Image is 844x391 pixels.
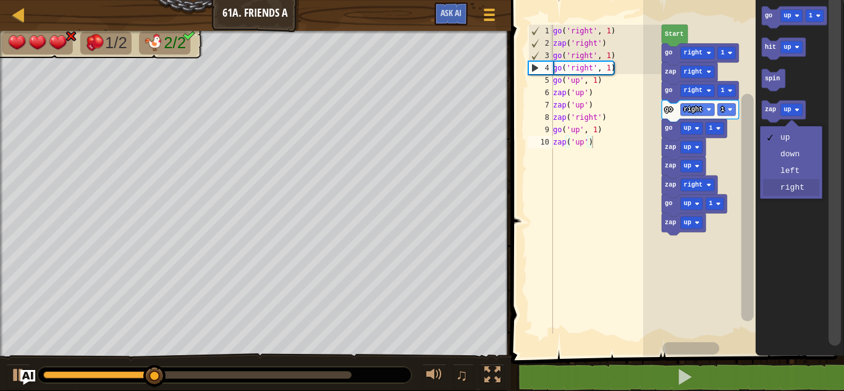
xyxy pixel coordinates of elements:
div: down [780,149,810,159]
div: 9 [528,124,553,136]
text: up [683,200,691,207]
button: ♫ [453,364,474,389]
text: up [683,125,691,132]
button: Toggle fullscreen [480,364,505,389]
text: 1 [709,125,712,132]
div: 8 [528,111,553,124]
li: Your hero must survive. [2,32,72,54]
div: 3 [529,49,553,62]
text: zap [665,182,676,188]
text: zap [665,69,676,75]
span: 2/2 [164,34,186,52]
text: 1 [720,87,724,94]
div: left [780,166,810,175]
text: go [665,87,672,94]
text: up [783,44,791,51]
div: right [780,183,810,192]
text: 1 [720,106,724,113]
div: 7 [528,99,553,111]
text: up [783,107,791,114]
button: Ask AI [434,2,468,25]
div: 10 [528,136,553,148]
span: 1/2 [105,34,127,52]
div: up [780,133,810,142]
li: Defeat the enemies. [80,32,132,54]
span: ♫ [455,366,468,384]
text: right [683,69,702,75]
div: 5 [528,74,553,86]
button: Ctrl + P: Play [6,364,31,389]
text: go [764,12,772,19]
text: up [683,144,691,151]
text: up [683,162,691,169]
text: 1 [720,49,724,56]
text: zap [665,162,676,169]
text: right [683,182,702,188]
button: Show game menu [474,2,505,32]
text: go [665,49,672,56]
div: 4 [529,62,553,74]
button: Adjust volume [422,364,447,389]
button: Ask AI [20,370,35,385]
span: Ask AI [441,7,462,19]
text: spin [764,75,779,82]
div: 2 [529,37,553,49]
text: go [665,106,672,113]
text: zap [764,107,775,114]
li: Humans must survive. [139,32,190,54]
div: 6 [528,86,553,99]
div: 1 [529,25,553,37]
text: go [665,125,672,132]
text: right [683,49,702,56]
text: zap [665,144,676,151]
text: 1 [809,12,812,19]
text: right [683,106,702,113]
text: zap [665,219,676,226]
text: right [683,87,702,94]
text: up [683,219,691,226]
text: up [783,12,791,19]
text: 1 [709,200,712,207]
text: hit [764,44,775,51]
text: Start [665,31,683,38]
text: go [665,200,672,207]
